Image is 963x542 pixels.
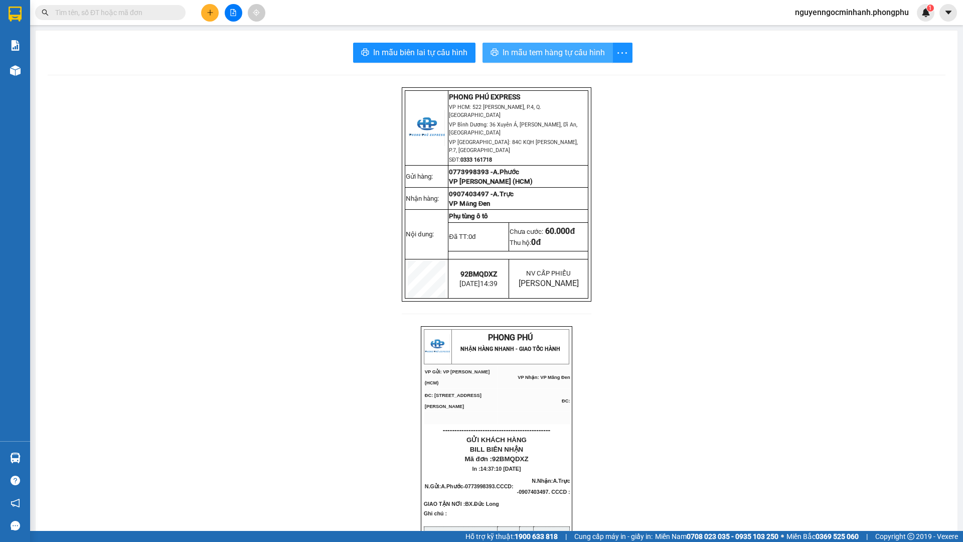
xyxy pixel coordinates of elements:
span: more [613,47,632,59]
strong: 0708 023 035 - 0935 103 250 [687,532,778,540]
span: 14:39 [480,280,498,288]
span: nguyenngocminhanh.phongphu [787,6,917,19]
span: printer [361,48,369,58]
span: A.Phước [493,168,519,176]
span: In mẫu tem hàng tự cấu hình [503,46,605,59]
span: SĐT: [449,157,492,163]
span: In : [472,466,521,472]
span: 92BMQDXZ [460,270,497,278]
span: 14:37:10 [DATE] [480,466,521,472]
span: In mẫu biên lai tự cấu hình [373,46,467,59]
span: N.Nhận: [517,478,570,495]
span: caret-down [944,8,953,17]
span: Cung cấp máy in - giấy in: [574,531,653,542]
span: CCCD: [496,483,515,489]
img: icon-new-feature [921,8,930,17]
span: | [866,531,868,542]
span: VP [PERSON_NAME] (HCM) [449,178,533,185]
span: GIAO TẬN NƠI : [424,501,499,507]
span: Thu hộ: [510,239,541,246]
span: VP HCM: 522 [PERSON_NAME], P.4, Q.[GEOGRAPHIC_DATA] [449,104,541,118]
span: PHONG PHÚ [488,333,533,342]
span: Miền Nam [655,531,778,542]
span: notification [11,498,20,508]
strong: PHONG PHÚ EXPRESS [449,93,520,101]
span: [PERSON_NAME] [519,279,579,288]
span: VP Nhận: VP Măng Đen [518,375,570,380]
button: printerIn mẫu tem hàng tự cấu hình [483,43,613,63]
span: VP Gửi: VP [PERSON_NAME] (HCM) [425,369,490,385]
span: 0907403497. CCCD : [519,489,570,495]
span: N.Gửi: [425,483,515,489]
button: caret-down [939,4,957,22]
span: Miền Bắc [786,531,859,542]
span: message [11,521,20,530]
span: 0907403497 - [449,190,493,198]
button: more [612,43,632,63]
span: VP Bình Dương: 36 Xuyên Á, [PERSON_NAME], Dĩ An, [GEOGRAPHIC_DATA] [449,121,577,136]
span: ĐC: [STREET_ADDRESS][PERSON_NAME] [425,393,481,409]
button: file-add [225,4,242,22]
button: plus [201,4,219,22]
span: search [42,9,49,16]
span: 60.000đ [545,226,575,236]
span: GỬI KHÁCH HÀNG [466,436,527,444]
span: question-circle [11,476,20,485]
img: warehouse-icon [10,453,21,463]
button: aim [248,4,265,22]
span: BILL BIÊN NHẬN [470,446,524,453]
span: Mã đơn : [464,455,528,463]
strong: 0333 161718 [460,157,492,163]
span: A.Trực - [517,478,570,495]
span: file-add [230,9,237,16]
strong: 1900 633 818 [515,532,558,540]
span: Nội dung: [406,230,434,238]
span: plus [207,9,214,16]
span: Ghi chú : [424,510,447,524]
span: ĐC: [562,398,570,403]
span: printer [491,48,499,58]
button: printerIn mẫu biên lai tự cấu hình [353,43,475,63]
span: 92BMQDXZ [492,455,529,463]
span: NV CẤP PHIẾU [526,269,571,277]
span: 0773998393 - [449,168,519,176]
span: Phụ tùng ô tô [449,212,488,220]
span: Gửi hàng: [406,173,433,180]
span: Đã TT: [449,233,475,240]
span: - [463,483,515,489]
input: Tìm tên, số ĐT hoặc mã đơn [55,7,174,18]
img: logo-vxr [9,7,22,22]
span: 0đ [468,233,475,240]
span: 0đ [531,237,541,247]
span: VP Măng Đen [449,200,490,207]
span: A.Phước [441,483,463,489]
span: copyright [907,533,914,540]
span: | [565,531,567,542]
span: BX.Đức Long [465,501,499,507]
img: solution-icon [10,40,21,51]
strong: 0369 525 060 [816,532,859,540]
img: warehouse-icon [10,65,21,76]
span: Hỗ trợ kỹ thuật: [465,531,558,542]
strong: NHẬN HÀNG NHANH - GIAO TỐC HÀNH [460,346,560,352]
sup: 1 [927,5,934,12]
span: Nhận hàng: [406,195,439,202]
span: A.Trực [493,190,514,198]
span: ---------------------------------------------- [443,426,550,434]
span: [DATE] [459,280,498,288]
span: Chưa cước: [510,228,575,235]
img: logo [409,110,445,146]
span: VP [GEOGRAPHIC_DATA]: 84C KQH [PERSON_NAME], P.7, [GEOGRAPHIC_DATA] [449,139,578,154]
span: ⚪️ [781,534,784,538]
span: 0773998393. [465,483,515,489]
span: aim [253,9,260,16]
span: 1 [928,5,932,12]
img: logo [425,334,450,359]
